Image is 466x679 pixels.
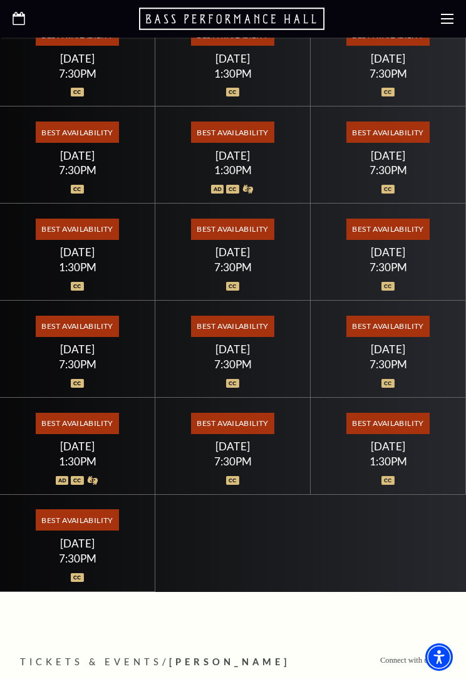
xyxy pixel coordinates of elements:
[170,343,296,356] div: [DATE]
[15,165,140,175] div: 7:30PM
[36,509,119,531] span: Best Availability
[36,219,119,240] span: Best Availability
[15,440,140,453] div: [DATE]
[36,316,119,337] span: Best Availability
[15,553,140,564] div: 7:30PM
[326,246,451,259] div: [DATE]
[170,440,296,453] div: [DATE]
[326,440,451,453] div: [DATE]
[170,262,296,272] div: 7:30PM
[326,149,451,162] div: [DATE]
[36,413,119,434] span: Best Availability
[15,262,140,272] div: 1:30PM
[425,643,453,671] div: Accessibility Menu
[346,219,430,240] span: Best Availability
[326,359,451,370] div: 7:30PM
[170,52,296,65] div: [DATE]
[380,655,441,666] p: Connect with us on
[346,122,430,143] span: Best Availability
[15,359,140,370] div: 7:30PM
[326,165,451,175] div: 7:30PM
[326,52,451,65] div: [DATE]
[326,456,451,467] div: 1:30PM
[191,122,274,143] span: Best Availability
[326,343,451,356] div: [DATE]
[20,655,446,670] p: /
[15,68,140,79] div: 7:30PM
[191,316,274,337] span: Best Availability
[169,656,290,667] span: [PERSON_NAME]
[15,537,140,550] div: [DATE]
[170,149,296,162] div: [DATE]
[15,456,140,467] div: 1:30PM
[20,656,162,667] span: Tickets & Events
[191,219,274,240] span: Best Availability
[36,122,119,143] span: Best Availability
[326,68,451,79] div: 7:30PM
[170,165,296,175] div: 1:30PM
[326,262,451,272] div: 7:30PM
[346,316,430,337] span: Best Availability
[170,359,296,370] div: 7:30PM
[170,68,296,79] div: 1:30PM
[15,149,140,162] div: [DATE]
[191,413,274,434] span: Best Availability
[139,6,327,31] a: Open this option
[170,246,296,259] div: [DATE]
[15,343,140,356] div: [DATE]
[346,413,430,434] span: Best Availability
[15,246,140,259] div: [DATE]
[170,456,296,467] div: 7:30PM
[13,12,25,26] a: Open this option
[15,52,140,65] div: [DATE]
